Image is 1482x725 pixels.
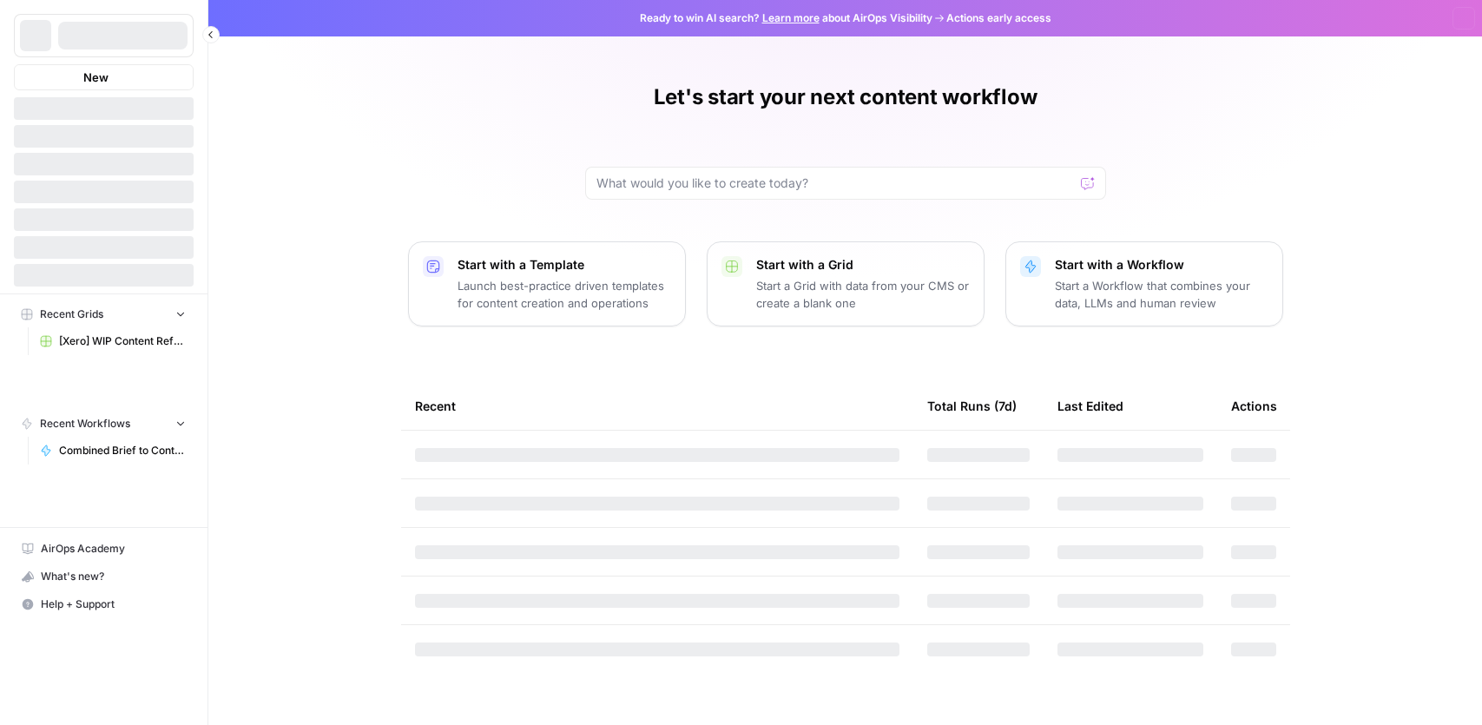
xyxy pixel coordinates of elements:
button: New [14,64,194,90]
span: Recent Workflows [40,416,130,432]
div: Actions [1231,382,1277,430]
button: Recent Workflows [14,411,194,437]
a: Learn more [762,11,820,24]
div: Recent [415,382,899,430]
span: AirOps Academy [41,541,186,557]
button: Start with a WorkflowStart a Workflow that combines your data, LLMs and human review [1005,241,1283,326]
p: Start with a Template [458,256,671,274]
span: Combined Brief to Content [59,443,186,458]
p: Start with a Grid [756,256,970,274]
span: Recent Grids [40,306,103,322]
h1: Let's start your next content workflow [654,83,1037,111]
p: Start a Grid with data from your CMS or create a blank one [756,277,970,312]
p: Start with a Workflow [1055,256,1268,274]
span: [Xero] WIP Content Refresh [59,333,186,349]
span: Actions early access [946,10,1051,26]
span: Ready to win AI search? about AirOps Visibility [640,10,932,26]
button: What's new? [14,563,194,590]
button: Start with a GridStart a Grid with data from your CMS or create a blank one [707,241,985,326]
button: Recent Grids [14,301,194,327]
a: AirOps Academy [14,535,194,563]
div: What's new? [15,564,193,590]
span: Help + Support [41,596,186,612]
div: Last Edited [1057,382,1123,430]
div: Total Runs (7d) [927,382,1017,430]
a: [Xero] WIP Content Refresh [32,327,194,355]
a: Combined Brief to Content [32,437,194,465]
span: New [83,69,109,86]
p: Launch best-practice driven templates for content creation and operations [458,277,671,312]
button: Help + Support [14,590,194,618]
p: Start a Workflow that combines your data, LLMs and human review [1055,277,1268,312]
input: What would you like to create today? [596,175,1074,192]
button: Start with a TemplateLaunch best-practice driven templates for content creation and operations [408,241,686,326]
